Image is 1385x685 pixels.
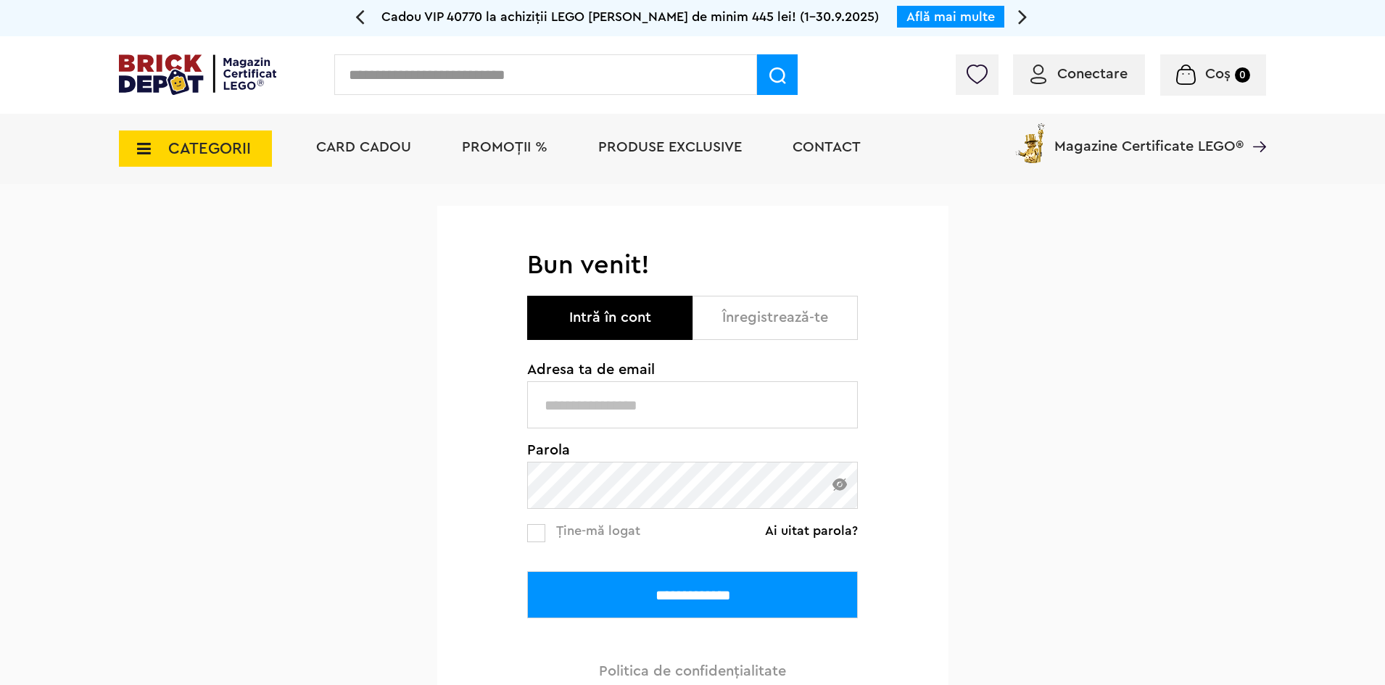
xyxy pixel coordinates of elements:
a: Politica de confidenţialitate [599,664,786,678]
span: Coș [1205,67,1231,81]
span: Parola [527,443,858,457]
a: PROMOȚII % [462,140,547,154]
h1: Bun venit! [527,249,858,281]
span: Magazine Certificate LEGO® [1054,120,1244,154]
a: Magazine Certificate LEGO® [1244,120,1266,135]
span: Cadou VIP 40770 la achiziții LEGO [PERSON_NAME] de minim 445 lei! (1-30.9.2025) [381,10,879,23]
small: 0 [1235,67,1250,83]
a: Produse exclusive [598,140,742,154]
span: Ține-mă logat [556,524,640,537]
span: CATEGORII [168,141,251,157]
span: Adresa ta de email [527,362,858,377]
button: Înregistrează-te [692,296,858,340]
span: Conectare [1057,67,1128,81]
a: Ai uitat parola? [765,523,858,538]
a: Contact [793,140,861,154]
a: Află mai multe [906,10,995,23]
button: Intră în cont [527,296,692,340]
a: Card Cadou [316,140,411,154]
a: Conectare [1030,67,1128,81]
